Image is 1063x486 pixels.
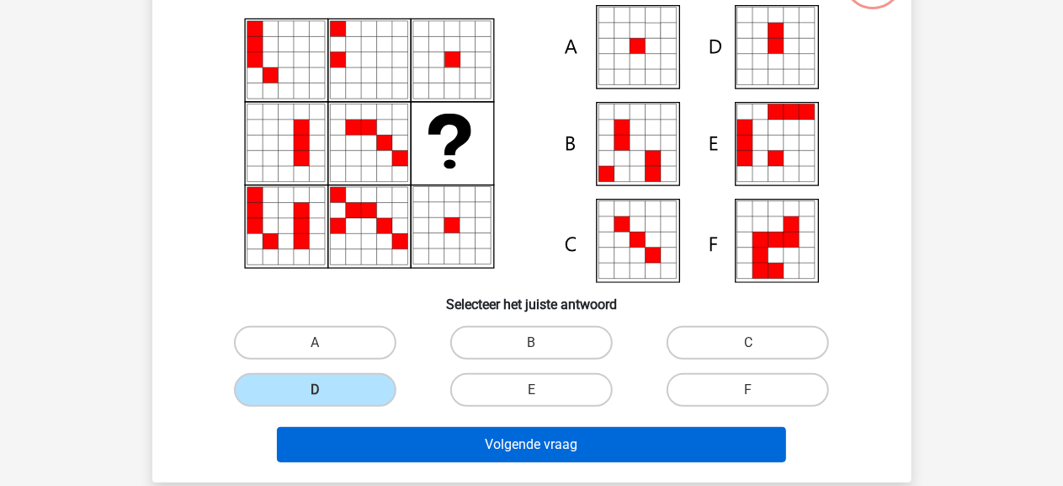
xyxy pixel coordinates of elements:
label: B [450,326,613,360]
label: E [450,373,613,407]
label: C [667,326,829,360]
label: F [667,373,829,407]
h6: Selecteer het juiste antwoord [179,283,885,312]
label: D [234,373,396,407]
button: Volgende vraag [277,427,786,462]
label: A [234,326,396,360]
